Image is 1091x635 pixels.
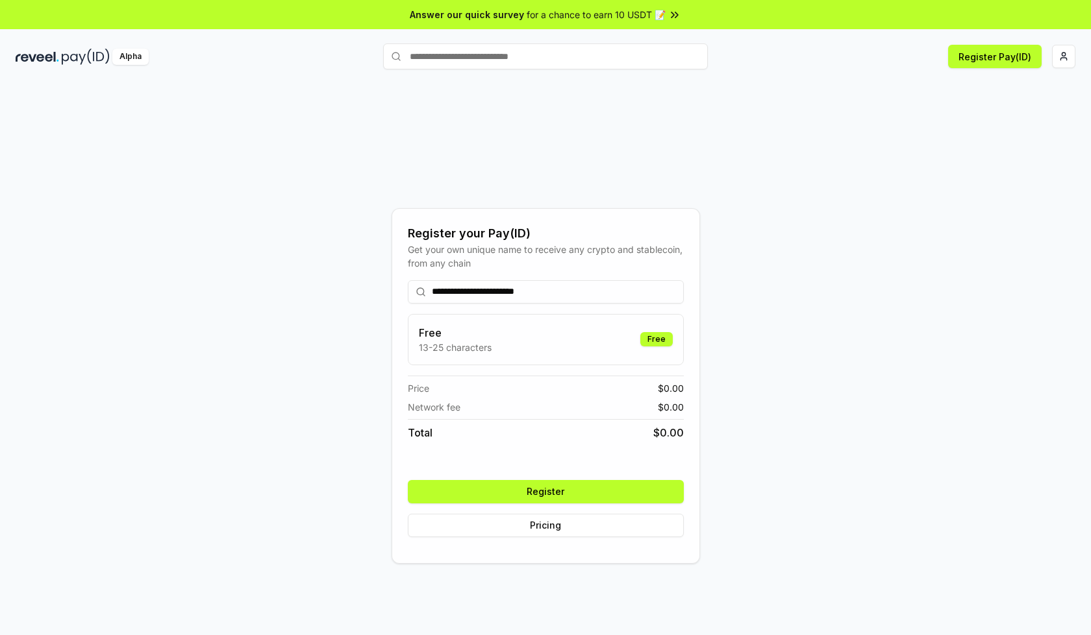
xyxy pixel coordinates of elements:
span: Network fee [408,400,460,414]
span: $ 0.00 [653,425,684,440]
div: Alpha [112,49,149,65]
button: Register [408,480,684,503]
div: Free [640,332,673,346]
span: $ 0.00 [658,400,684,414]
h3: Free [419,325,492,341]
img: pay_id [62,49,110,65]
span: Total [408,425,433,440]
span: Price [408,381,429,395]
p: 13-25 characters [419,341,492,354]
button: Register Pay(ID) [948,45,1042,68]
span: $ 0.00 [658,381,684,395]
div: Get your own unique name to receive any crypto and stablecoin, from any chain [408,243,684,270]
button: Pricing [408,514,684,537]
div: Register your Pay(ID) [408,224,684,243]
img: reveel_dark [16,49,59,65]
span: Answer our quick survey [410,8,524,21]
span: for a chance to earn 10 USDT 📝 [527,8,666,21]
